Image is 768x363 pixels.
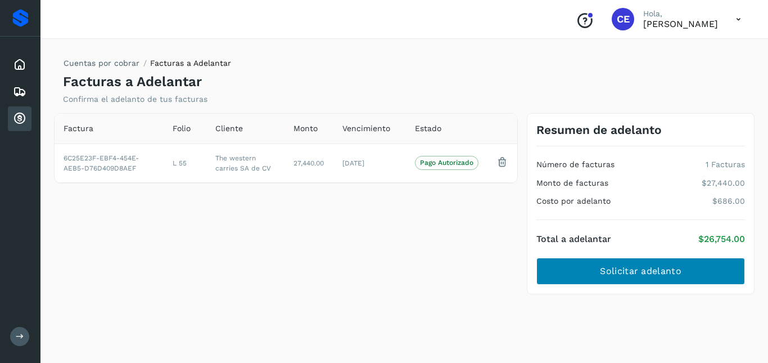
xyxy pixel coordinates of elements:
[536,123,662,137] h3: Resumen de adelanto
[8,52,31,77] div: Inicio
[420,159,473,167] p: Pago Autorizado
[698,234,745,244] p: $26,754.00
[536,196,611,206] h4: Costo por adelanto
[415,123,441,135] span: Estado
[536,160,615,169] h4: Número de facturas
[643,9,718,19] p: Hola,
[643,19,718,29] p: CLAUDIA ELIZABETH SANCHEZ RAMIREZ
[536,178,608,188] h4: Monto de facturas
[215,123,243,135] span: Cliente
[293,159,324,167] span: 27,440.00
[206,144,285,182] td: The western carries SA de CV
[64,59,139,68] a: Cuentas por cobrar
[55,144,164,182] td: 6C25E23F-EBF4-454E-AEB5-D76D409D8AEF
[536,258,745,285] button: Solicitar adelanto
[706,160,745,169] p: 1 Facturas
[8,106,31,131] div: Cuentas por cobrar
[63,57,231,74] nav: breadcrumb
[600,265,681,277] span: Solicitar adelanto
[712,196,745,206] p: $686.00
[164,144,206,182] td: L 55
[63,95,207,104] p: Confirma el adelanto de tus facturas
[64,123,93,135] span: Factura
[8,79,31,104] div: Embarques
[63,74,202,90] h4: Facturas a Adelantar
[702,178,745,188] p: $27,440.00
[150,59,231,68] span: Facturas a Adelantar
[173,123,191,135] span: Folio
[342,123,390,135] span: Vencimiento
[342,159,364,167] span: [DATE]
[293,123,318,135] span: Monto
[536,234,611,244] h4: Total a adelantar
